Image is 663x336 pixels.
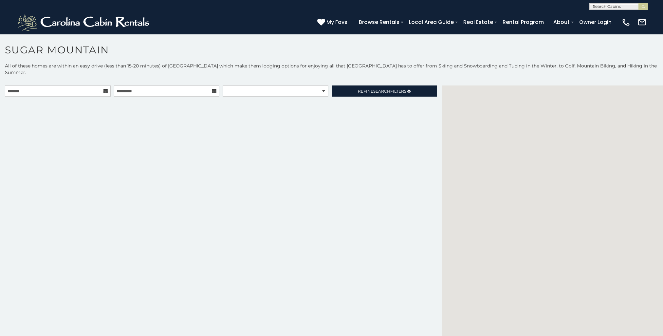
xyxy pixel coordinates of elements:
[373,89,390,94] span: Search
[358,89,406,94] span: Refine Filters
[499,16,547,28] a: Rental Program
[576,16,615,28] a: Owner Login
[550,16,573,28] a: About
[356,16,403,28] a: Browse Rentals
[317,18,349,27] a: My Favs
[460,16,496,28] a: Real Estate
[621,18,631,27] img: phone-regular-white.png
[326,18,347,26] span: My Favs
[406,16,457,28] a: Local Area Guide
[332,85,437,97] a: RefineSearchFilters
[637,18,647,27] img: mail-regular-white.png
[16,12,152,32] img: White-1-2.png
